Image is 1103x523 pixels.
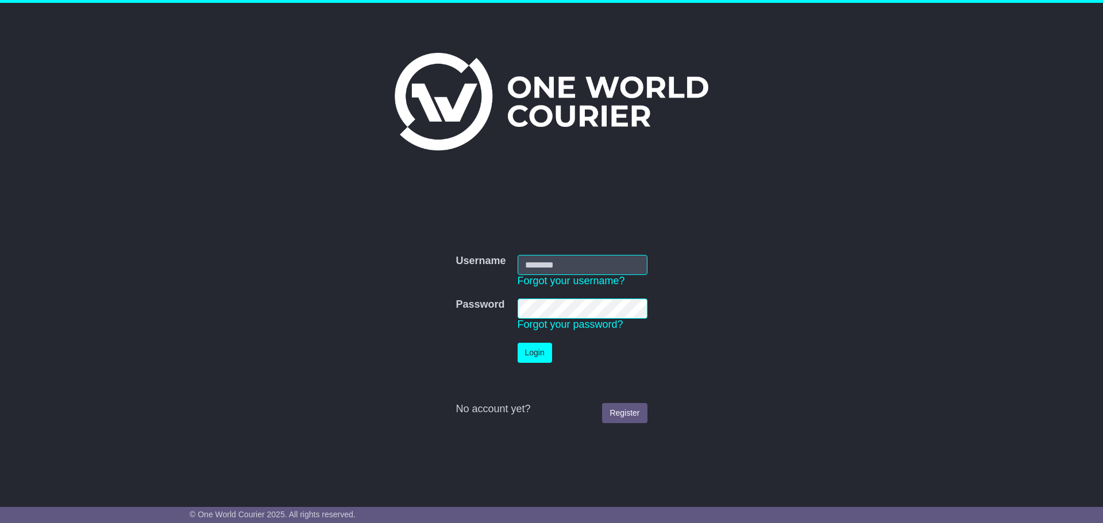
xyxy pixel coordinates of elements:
label: Password [456,299,504,311]
label: Username [456,255,506,268]
a: Forgot your password? [518,319,623,330]
a: Forgot your username? [518,275,625,286]
span: © One World Courier 2025. All rights reserved. [190,510,356,519]
button: Login [518,343,552,363]
img: One World [395,53,708,150]
a: Register [602,403,647,423]
div: No account yet? [456,403,647,416]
